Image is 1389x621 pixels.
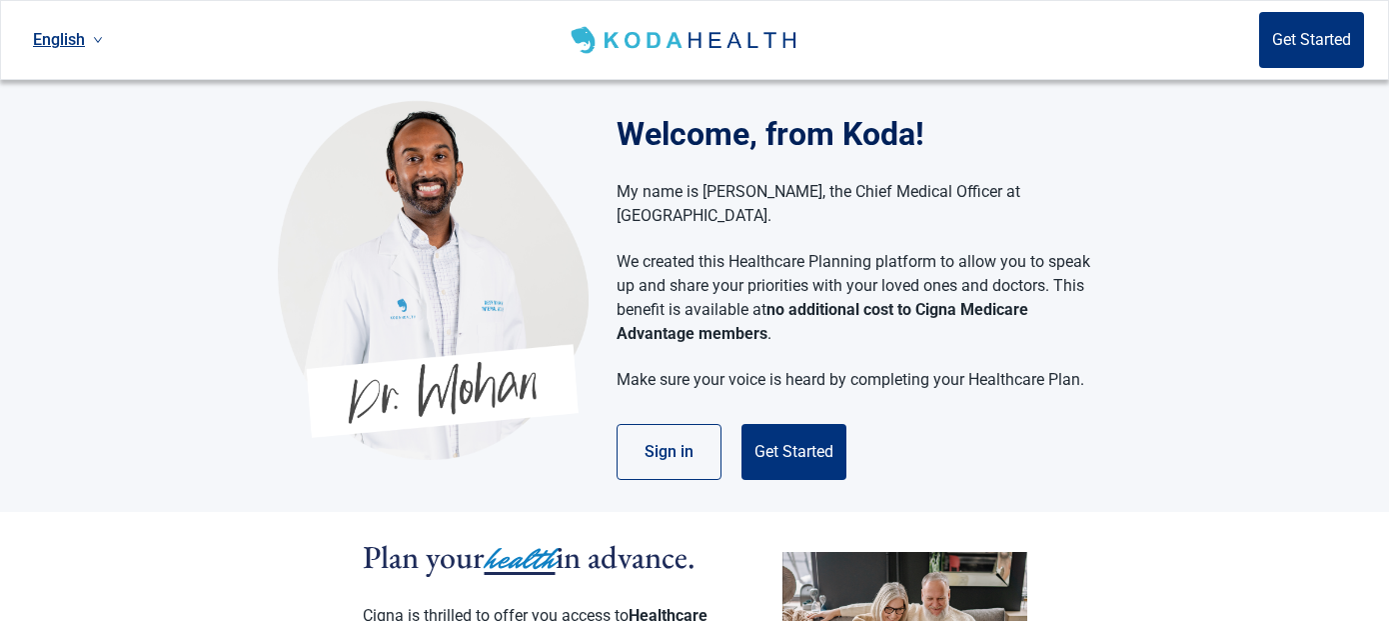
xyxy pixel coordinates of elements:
button: Get Started [741,424,846,480]
span: down [93,35,103,45]
p: My name is [PERSON_NAME], the Chief Medical Officer at [GEOGRAPHIC_DATA]. [617,180,1091,228]
span: Plan your [363,536,485,578]
h1: Welcome, from Koda! [617,110,1111,158]
p: We created this Healthcare Planning platform to allow you to speak up and share your priorities w... [617,250,1091,346]
img: Koda Health [567,24,803,56]
img: Koda Health [278,100,589,460]
button: Get Started [1259,12,1364,68]
p: Make sure your voice is heard by completing your Healthcare Plan. [617,368,1091,392]
span: health [485,537,556,581]
span: in advance. [556,536,695,578]
a: Current language: English [25,23,111,56]
strong: no additional cost to Cigna Medicare Advantage members [617,300,1028,343]
button: Sign in [617,424,721,480]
